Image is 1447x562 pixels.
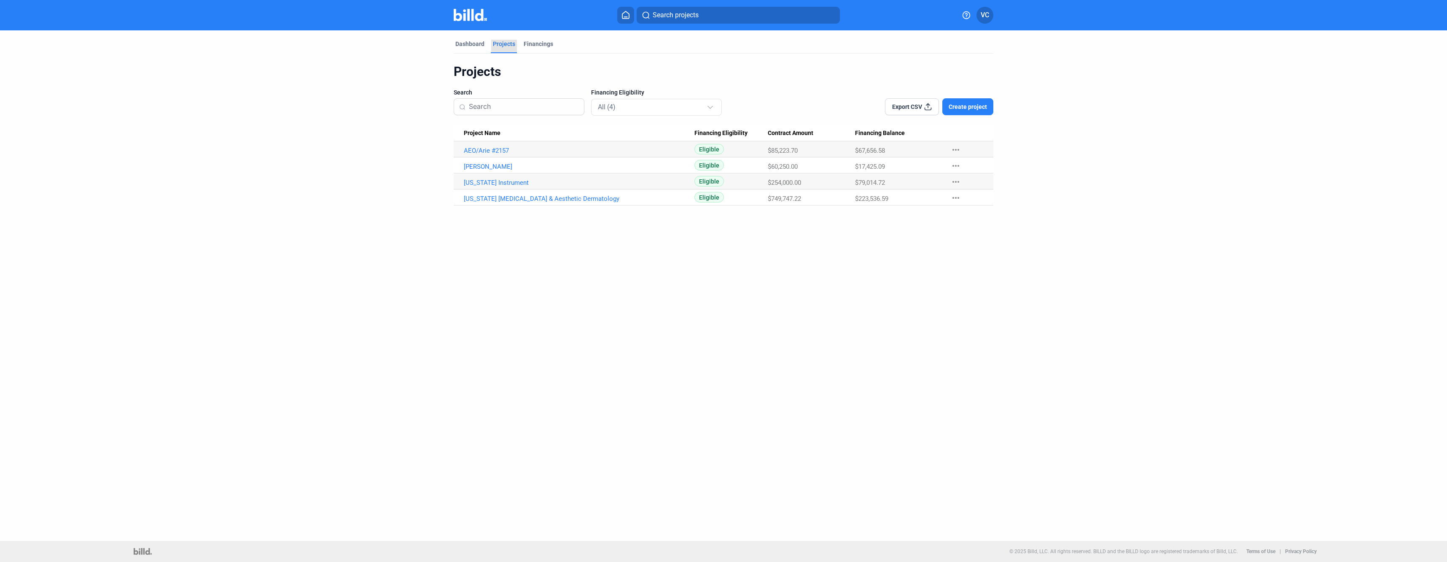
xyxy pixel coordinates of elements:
b: Privacy Policy [1285,548,1317,554]
a: [US_STATE] Instrument [464,179,694,186]
p: | [1280,548,1281,554]
span: $223,536.59 [855,195,888,203]
span: $749,747.22 [768,195,801,203]
span: Eligible [694,160,724,170]
button: Export CSV [885,98,939,115]
div: Financing Balance [855,130,942,137]
span: Create project [949,103,987,111]
mat-icon: more_horiz [951,145,961,155]
mat-icon: more_horiz [951,177,961,187]
button: VC [976,7,993,24]
mat-select-trigger: All (4) [598,103,616,111]
img: Billd Company Logo [454,9,487,21]
p: © 2025 Billd, LLC. All rights reserved. BILLD and the BILLD logo are registered trademarks of Bil... [1009,548,1238,554]
div: Financings [524,40,553,48]
a: AEO/Arie #2157 [464,147,694,154]
button: Search projects [637,7,840,24]
mat-icon: more_horiz [951,161,961,171]
span: VC [981,10,989,20]
div: Financing Eligibility [694,130,768,137]
input: Search [469,98,579,116]
div: Projects [493,40,515,48]
img: logo [134,548,152,555]
div: Projects [454,64,993,80]
span: Financing Eligibility [694,130,748,137]
span: $85,223.70 [768,147,798,154]
span: $60,250.00 [768,163,798,170]
span: Search [454,88,472,97]
div: Project Name [464,130,694,137]
div: Contract Amount [768,130,855,137]
b: Terms of Use [1246,548,1275,554]
a: [US_STATE] [MEDICAL_DATA] & Aesthetic Dermatology [464,195,694,203]
span: Financing Eligibility [591,88,644,97]
span: Export CSV [892,103,922,111]
span: $17,425.09 [855,163,885,170]
span: Eligible [694,176,724,186]
div: Dashboard [455,40,484,48]
span: Financing Balance [855,130,905,137]
mat-icon: more_horiz [951,193,961,203]
span: Contract Amount [768,130,813,137]
button: Create project [942,98,993,115]
span: Eligible [694,192,724,203]
span: Search projects [653,10,699,20]
span: Eligible [694,144,724,154]
span: $67,656.58 [855,147,885,154]
a: [PERSON_NAME] [464,163,694,170]
span: $79,014.72 [855,179,885,186]
span: $254,000.00 [768,179,801,186]
span: Project Name [464,130,500,137]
